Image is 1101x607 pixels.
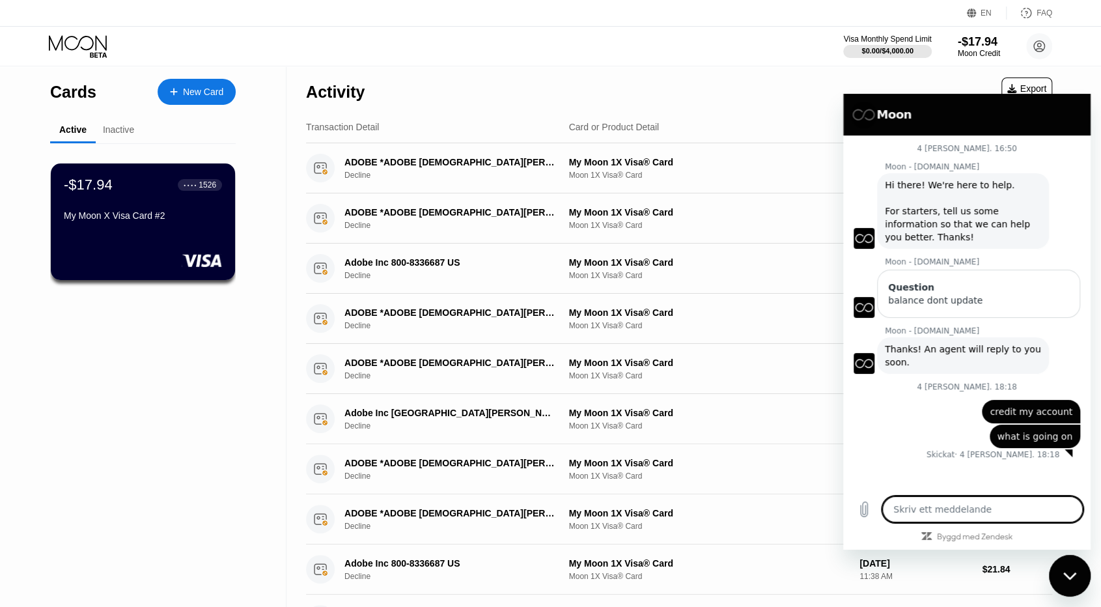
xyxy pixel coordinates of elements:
div: My Moon 1X Visa® Card [569,458,850,468]
div: ADOBE *ADOBE [DEMOGRAPHIC_DATA][PERSON_NAME] [GEOGRAPHIC_DATA] [344,307,555,318]
div: ADOBE *ADOBE [DEMOGRAPHIC_DATA][PERSON_NAME] [GEOGRAPHIC_DATA] [344,508,555,518]
div: Decline [344,321,572,330]
iframe: Knapp för att öppna meddelandefönster, konversation pågår [1049,555,1091,597]
div: Adobe Inc 800-8336687 USDeclineMy Moon 1X Visa® CardMoon 1X Visa® Card[DATE]7:15 PM$21.84 [306,244,1052,294]
div: ADOBE *ADOBE [DEMOGRAPHIC_DATA][PERSON_NAME] [GEOGRAPHIC_DATA]DeclineMy Moon 1X Visa® CardMoon 1X... [306,494,1052,544]
div: 11:38 AM [859,572,971,581]
div: -$17.94Moon Credit [958,35,1000,58]
div: Adobe Inc [GEOGRAPHIC_DATA][PERSON_NAME] [GEOGRAPHIC_DATA] [344,408,555,418]
div: ADOBE *ADOBE [DEMOGRAPHIC_DATA][PERSON_NAME] [GEOGRAPHIC_DATA] [344,157,555,167]
div: Decline [344,371,572,380]
div: ● ● ● ● [184,183,197,187]
div: Active [59,124,87,135]
div: Decline [344,421,572,431]
div: Moon 1X Visa® Card [569,321,850,330]
div: Moon 1X Visa® Card [569,421,850,431]
div: Inactive [103,124,134,135]
iframe: Meddelandefönster [843,94,1091,550]
div: ADOBE *ADOBE [DEMOGRAPHIC_DATA][PERSON_NAME] [GEOGRAPHIC_DATA] [344,458,555,468]
div: Moon 1X Visa® Card [569,171,850,180]
div: 1526 [199,180,216,190]
div: Moon 1X Visa® Card [569,472,850,481]
div: -$17.94 [64,176,113,193]
div: My Moon 1X Visa® Card [569,558,850,569]
div: My Moon 1X Visa® Card [569,307,850,318]
div: -$17.94 [958,35,1000,49]
div: Card or Product Detail [569,122,660,132]
div: $21.84 [982,564,1052,574]
div: [DATE] [859,558,971,569]
div: ADOBE *ADOBE [DEMOGRAPHIC_DATA][PERSON_NAME] [GEOGRAPHIC_DATA] [344,207,555,218]
div: ADOBE *ADOBE [DEMOGRAPHIC_DATA][PERSON_NAME] [GEOGRAPHIC_DATA]DeclineMy Moon 1X Visa® CardMoon 1X... [306,344,1052,394]
div: ADOBE *ADOBE [DEMOGRAPHIC_DATA][PERSON_NAME] [GEOGRAPHIC_DATA]DeclineMy Moon 1X Visa® CardMoon 1X... [306,294,1052,344]
div: Decline [344,572,572,581]
div: Moon Credit [958,49,1000,58]
div: Activity [306,83,365,102]
div: Export [1007,83,1046,94]
div: Moon 1X Visa® Card [569,371,850,380]
div: Transaction Detail [306,122,379,132]
div: My Moon X Visa Card #2 [64,210,222,221]
div: New Card [183,87,223,98]
div: My Moon 1X Visa® Card [569,157,850,167]
div: My Moon 1X Visa® Card [569,257,850,268]
div: EN [967,7,1007,20]
div: New Card [158,79,236,105]
div: Decline [344,522,572,531]
div: Decline [344,271,572,280]
div: $0.00 / $4,000.00 [861,47,913,55]
div: Export [1001,78,1052,100]
div: Decline [344,221,572,230]
div: My Moon 1X Visa® Card [569,408,850,418]
div: My Moon 1X Visa® Card [569,508,850,518]
div: ADOBE *ADOBE [DEMOGRAPHIC_DATA][PERSON_NAME] [GEOGRAPHIC_DATA] [344,358,555,368]
div: Moon 1X Visa® Card [569,522,850,531]
div: Adobe Inc 800-8336687 US [344,558,555,569]
div: Decline [344,472,572,481]
div: Moon 1X Visa® Card [569,572,850,581]
div: ADOBE *ADOBE [DEMOGRAPHIC_DATA][PERSON_NAME] [GEOGRAPHIC_DATA]DeclineMy Moon 1X Visa® CardMoon 1X... [306,143,1052,193]
div: Adobe Inc 800-8336687 USDeclineMy Moon 1X Visa® CardMoon 1X Visa® Card[DATE]11:38 AM$21.84 [306,544,1052,595]
div: My Moon 1X Visa® Card [569,207,850,218]
div: -$17.94● ● ● ●1526My Moon X Visa Card #2 [51,163,235,280]
div: Moon 1X Visa® Card [569,271,850,280]
div: Visa Monthly Spend Limit$0.00/$4,000.00 [843,35,931,58]
div: FAQ [1037,8,1052,18]
div: EN [981,8,992,18]
div: ADOBE *ADOBE [DEMOGRAPHIC_DATA][PERSON_NAME] [GEOGRAPHIC_DATA]DeclineMy Moon 1X Visa® CardMoon 1X... [306,193,1052,244]
div: My Moon 1X Visa® Card [569,358,850,368]
div: Adobe Inc [GEOGRAPHIC_DATA][PERSON_NAME] [GEOGRAPHIC_DATA]DeclineMy Moon 1X Visa® CardMoon 1X Vis... [306,394,1052,444]
div: Decline [344,171,572,180]
div: Moon 1X Visa® Card [569,221,850,230]
div: Visa Monthly Spend Limit [843,35,931,44]
div: ADOBE *ADOBE [DEMOGRAPHIC_DATA][PERSON_NAME] [GEOGRAPHIC_DATA]DeclineMy Moon 1X Visa® CardMoon 1X... [306,444,1052,494]
div: Adobe Inc 800-8336687 US [344,257,555,268]
div: FAQ [1007,7,1052,20]
div: Cards [50,83,96,102]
